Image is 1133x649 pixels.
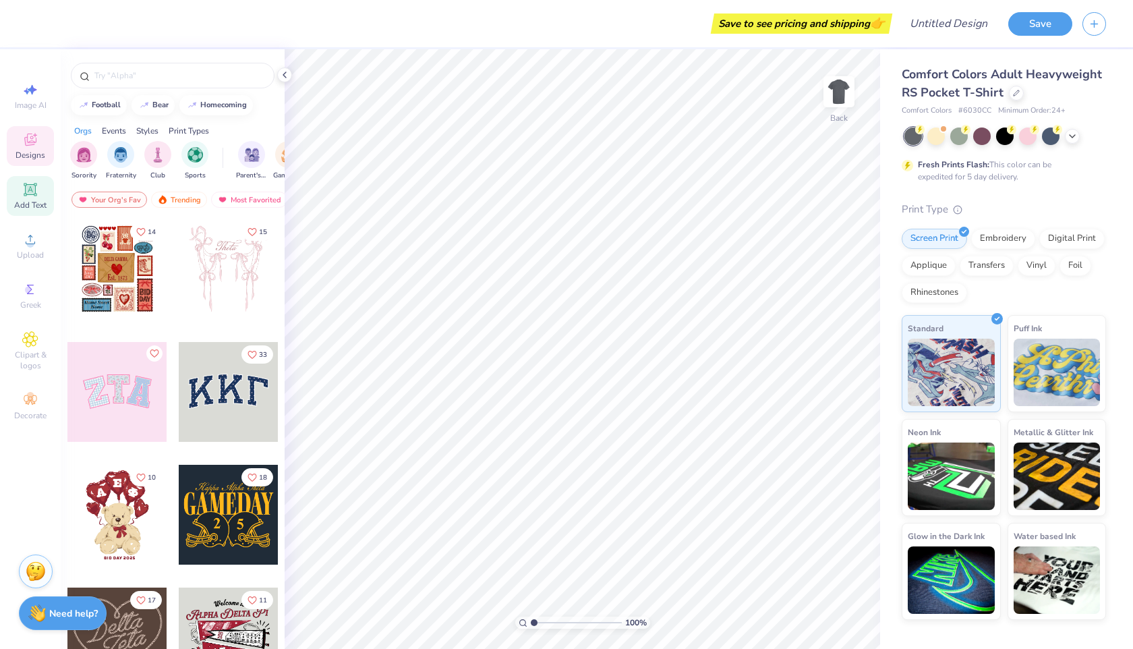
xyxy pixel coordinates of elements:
div: Vinyl [1018,256,1055,276]
span: Comfort Colors [902,105,952,117]
div: football [92,101,121,109]
img: Parent's Weekend Image [244,147,260,163]
button: Like [146,345,163,362]
span: Neon Ink [908,425,941,439]
span: Puff Ink [1014,321,1042,335]
button: filter button [273,141,304,181]
span: Club [150,171,165,181]
div: Trending [151,192,207,208]
span: 100 % [625,617,647,629]
img: Water based Ink [1014,546,1101,614]
div: Print Types [169,125,209,137]
div: Orgs [74,125,92,137]
div: Digital Print [1039,229,1105,249]
span: Upload [17,250,44,260]
div: filter for Sorority [70,141,97,181]
div: Applique [902,256,956,276]
div: Styles [136,125,158,137]
span: 15 [259,229,267,235]
span: Game Day [273,171,304,181]
img: Sorority Image [76,147,92,163]
button: filter button [70,141,97,181]
span: 10 [148,474,156,481]
button: Like [130,223,162,241]
img: Glow in the Dark Ink [908,546,995,614]
div: Rhinestones [902,283,967,303]
div: Foil [1059,256,1091,276]
img: most_fav.gif [78,195,88,204]
strong: Need help? [49,607,98,620]
strong: Fresh Prints Flash: [918,159,989,170]
div: Events [102,125,126,137]
div: filter for Club [144,141,171,181]
div: Back [830,112,848,124]
span: 👉 [870,15,885,31]
span: Water based Ink [1014,529,1076,543]
div: Most Favorited [211,192,287,208]
img: Standard [908,339,995,406]
img: Game Day Image [281,147,297,163]
div: Screen Print [902,229,967,249]
button: Like [241,591,273,609]
div: Print Type [902,202,1106,217]
img: Metallic & Glitter Ink [1014,443,1101,510]
span: Comfort Colors Adult Heavyweight RS Pocket T-Shirt [902,66,1102,101]
button: filter button [144,141,171,181]
div: filter for Parent's Weekend [236,141,267,181]
span: Metallic & Glitter Ink [1014,425,1093,439]
span: Image AI [15,100,47,111]
input: Untitled Design [899,10,998,37]
span: 18 [259,474,267,481]
img: Club Image [150,147,165,163]
span: 17 [148,597,156,604]
span: Sorority [71,171,96,181]
button: filter button [106,141,136,181]
div: Transfers [960,256,1014,276]
button: bear [132,95,175,115]
span: Sports [185,171,206,181]
div: filter for Fraternity [106,141,136,181]
span: 14 [148,229,156,235]
span: Designs [16,150,45,161]
button: filter button [181,141,208,181]
img: trend_line.gif [78,101,89,109]
button: homecoming [179,95,253,115]
span: Standard [908,321,943,335]
button: Like [241,468,273,486]
img: Back [825,78,852,105]
img: most_fav.gif [217,195,228,204]
img: Fraternity Image [113,147,128,163]
span: Clipart & logos [7,349,54,371]
div: filter for Game Day [273,141,304,181]
span: Glow in the Dark Ink [908,529,985,543]
div: filter for Sports [181,141,208,181]
img: trending.gif [157,195,168,204]
img: trend_line.gif [187,101,198,109]
input: Try "Alpha" [93,69,266,82]
button: filter button [236,141,267,181]
button: Like [130,591,162,609]
span: 11 [259,597,267,604]
div: Your Org's Fav [71,192,147,208]
div: Embroidery [971,229,1035,249]
span: Decorate [14,410,47,421]
button: Save [1008,12,1072,36]
div: bear [152,101,169,109]
img: Puff Ink [1014,339,1101,406]
div: homecoming [200,101,247,109]
span: # 6030CC [958,105,991,117]
span: Add Text [14,200,47,210]
button: football [71,95,127,115]
div: Save to see pricing and shipping [714,13,889,34]
span: Greek [20,300,41,310]
img: trend_line.gif [139,101,150,109]
button: Like [241,345,273,364]
button: Like [241,223,273,241]
span: Parent's Weekend [236,171,267,181]
img: Neon Ink [908,443,995,510]
span: Fraternity [106,171,136,181]
button: Like [130,468,162,486]
div: This color can be expedited for 5 day delivery. [918,159,1084,183]
img: Sports Image [187,147,203,163]
span: 33 [259,351,267,358]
